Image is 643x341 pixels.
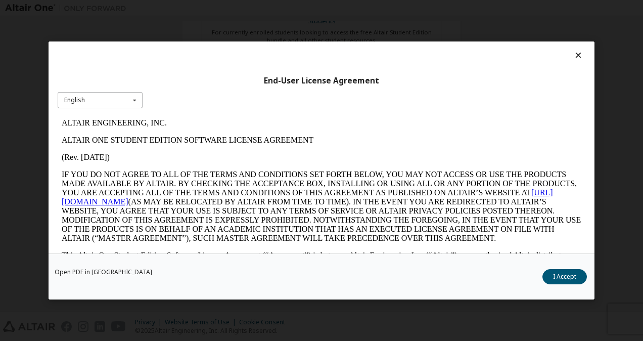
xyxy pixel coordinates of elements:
p: ALTAIR ENGINEERING, INC. [4,4,524,13]
p: (Rev. [DATE]) [4,38,524,48]
a: [URL][DOMAIN_NAME] [4,74,495,92]
p: IF YOU DO NOT AGREE TO ALL OF THE TERMS AND CONDITIONS SET FORTH BELOW, YOU MAY NOT ACCESS OR USE... [4,56,524,129]
button: I Accept [542,269,587,284]
a: Open PDF in [GEOGRAPHIC_DATA] [55,269,152,275]
div: English [64,97,85,103]
p: This Altair One Student Edition Software License Agreement (“Agreement”) is between Altair Engine... [4,137,524,173]
div: End-User License Agreement [58,76,585,86]
p: ALTAIR ONE STUDENT EDITION SOFTWARE LICENSE AGREEMENT [4,21,524,30]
